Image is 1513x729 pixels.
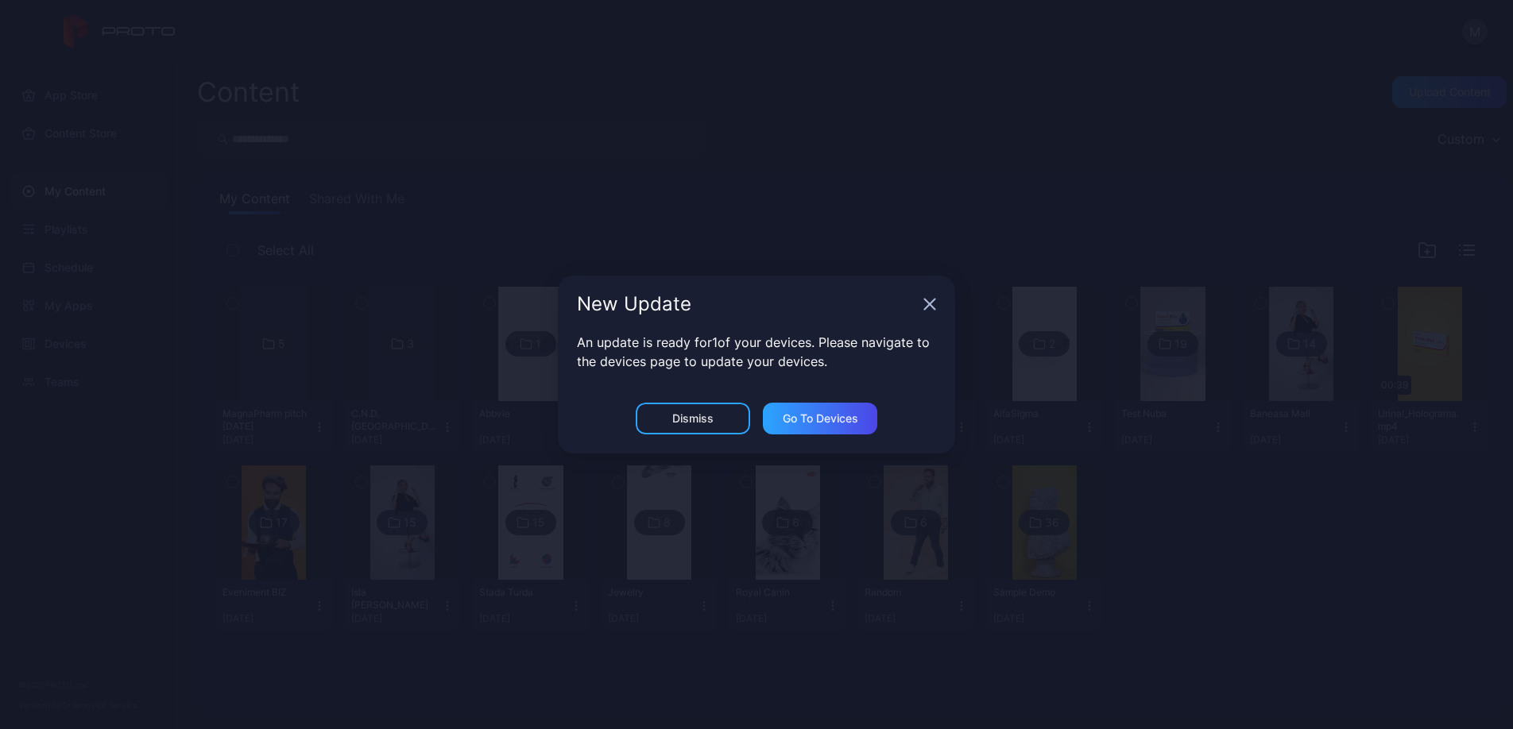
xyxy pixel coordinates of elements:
button: Dismiss [636,403,750,434]
p: An update is ready for 1 of your devices. Please navigate to the devices page to update your devi... [577,333,936,371]
div: New Update [577,295,917,314]
div: Dismiss [672,412,714,425]
div: Go to devices [783,412,858,425]
button: Go to devices [763,403,877,434]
